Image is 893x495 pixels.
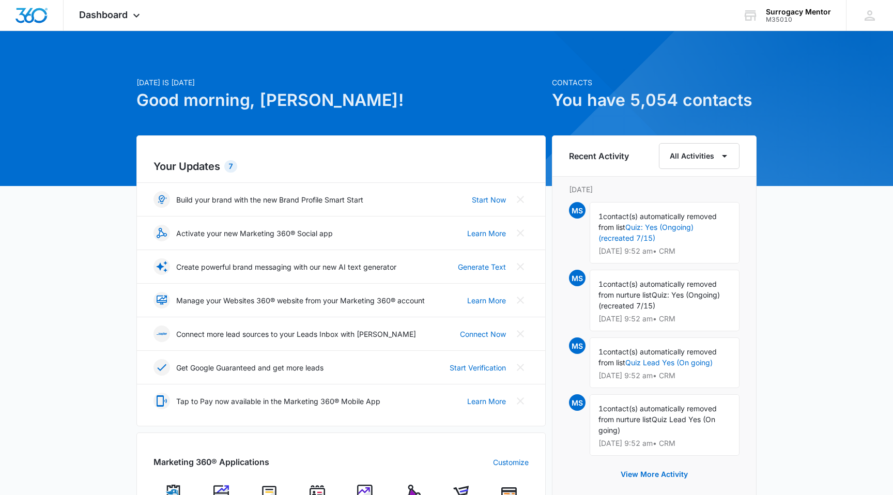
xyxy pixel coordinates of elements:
a: Quiz Lead Yes (On going) [625,358,713,367]
p: [DATE] 9:52 am • CRM [598,247,731,255]
span: Quiz: Yes (Ongoing) (recreated 7/15) [598,290,720,310]
span: contact(s) automatically removed from nurture list [598,404,717,424]
button: Close [512,393,529,409]
h1: Good morning, [PERSON_NAME]! [136,88,546,113]
span: 1 [598,280,603,288]
p: Manage your Websites 360® website from your Marketing 360® account [176,295,425,306]
button: Close [512,326,529,342]
span: MS [569,337,586,354]
button: All Activities [659,143,740,169]
h2: Marketing 360® Applications [153,456,269,468]
button: Close [512,225,529,241]
span: 1 [598,404,603,413]
button: Close [512,258,529,275]
p: Create powerful brand messaging with our new AI text generator [176,261,396,272]
p: [DATE] 9:52 am • CRM [598,440,731,447]
h2: Your Updates [153,159,529,174]
span: contact(s) automatically removed from list [598,212,717,231]
p: [DATE] 9:52 am • CRM [598,315,731,322]
p: Get Google Guaranteed and get more leads [176,362,324,373]
p: Build your brand with the new Brand Profile Smart Start [176,194,363,205]
p: [DATE] 9:52 am • CRM [598,372,731,379]
p: Activate your new Marketing 360® Social app [176,228,333,239]
span: MS [569,394,586,411]
button: Close [512,292,529,308]
button: Close [512,359,529,376]
p: [DATE] [569,184,740,195]
a: Learn More [467,396,506,407]
div: account id [766,16,831,23]
a: Generate Text [458,261,506,272]
p: Contacts [552,77,757,88]
h6: Recent Activity [569,150,629,162]
button: Close [512,191,529,208]
a: Customize [493,457,529,468]
span: contact(s) automatically removed from nurture list [598,280,717,299]
span: contact(s) automatically removed from list [598,347,717,367]
span: MS [569,270,586,286]
div: 7 [224,160,237,173]
a: Start Verification [450,362,506,373]
a: Learn More [467,295,506,306]
span: 1 [598,212,603,221]
a: Learn More [467,228,506,239]
a: Quiz: Yes (Ongoing) (recreated 7/15) [598,223,694,242]
h1: You have 5,054 contacts [552,88,757,113]
span: Quiz Lead Yes (On going) [598,415,715,435]
button: View More Activity [610,462,698,487]
span: MS [569,202,586,219]
a: Connect Now [460,329,506,339]
p: [DATE] is [DATE] [136,77,546,88]
span: Dashboard [79,9,128,20]
span: 1 [598,347,603,356]
p: Tap to Pay now available in the Marketing 360® Mobile App [176,396,380,407]
a: Start Now [472,194,506,205]
p: Connect more lead sources to your Leads Inbox with [PERSON_NAME] [176,329,416,339]
div: account name [766,8,831,16]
